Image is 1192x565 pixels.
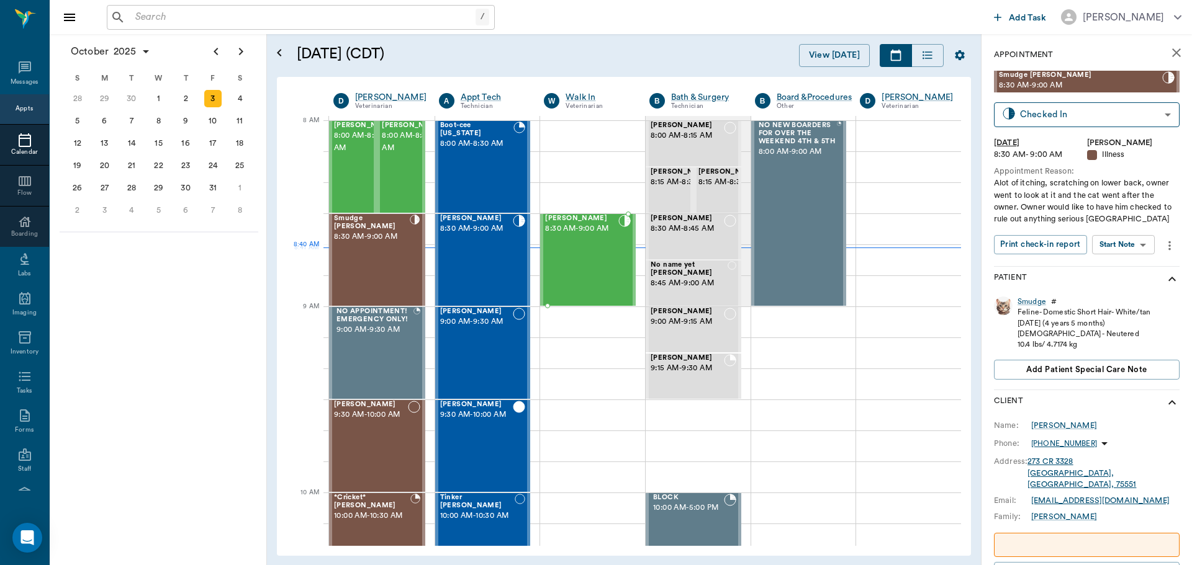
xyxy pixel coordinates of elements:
[651,362,724,375] span: 9:15 AM - 9:30 AM
[651,223,724,235] span: 8:30 AM - 8:45 AM
[18,465,31,474] div: Staff
[228,39,253,64] button: Next page
[177,112,194,130] div: Thursday, October 9, 2025
[646,213,741,260] div: NOT_CONFIRMED, 8:30 AM - 8:45 AM
[461,91,526,104] a: Appt Tech
[440,308,513,316] span: [PERSON_NAME]
[334,494,410,510] span: *Cricket* [PERSON_NAME]
[329,120,377,213] div: READY_TO_CHECKOUT, 8:00 AM - 8:30 AM
[994,495,1031,506] div: Email:
[1031,438,1097,449] p: [PHONE_NUMBER]
[15,425,34,435] div: Forms
[334,130,396,154] span: 8:00 AM - 8:30 AM
[96,179,113,197] div: Monday, October 27, 2025
[177,135,194,152] div: Thursday, October 16, 2025
[882,101,953,112] div: Veterinarian
[651,354,724,362] span: [PERSON_NAME]
[204,90,222,107] div: Today, Friday, October 3, 2025
[334,122,396,130] span: [PERSON_NAME]
[693,167,741,213] div: BOOKED, 8:15 AM - 8:30 AM
[177,90,194,107] div: Thursday, October 2, 2025
[16,104,33,113] div: Appts
[334,409,408,421] span: 9:30 AM - 10:00 AM
[646,353,741,399] div: BOOKED, 9:15 AM - 9:30 AM
[994,272,1027,287] p: Patient
[651,176,713,189] span: 8:15 AM - 8:30 AM
[123,90,140,107] div: Tuesday, September 30, 2025
[336,324,413,336] span: 9:00 AM - 9:30 AM
[653,502,724,514] span: 10:00 AM - 5:00 PM
[69,90,86,107] div: Sunday, September 28, 2025
[440,510,515,522] span: 10:00 AM - 10:30 AM
[1018,318,1150,329] div: [DATE] (4 years 5 months)
[882,91,953,104] div: [PERSON_NAME]
[1018,296,1046,307] a: Smudge
[440,494,515,510] span: Tinker [PERSON_NAME]
[1031,420,1097,431] a: [PERSON_NAME]
[231,157,248,174] div: Saturday, October 25, 2025
[199,69,227,87] div: F
[177,157,194,174] div: Thursday, October 23, 2025
[540,213,636,306] div: CHECKED_IN, 8:30 AM - 9:00 AM
[96,112,113,130] div: Monday, October 6, 2025
[461,101,526,112] div: Technician
[1031,497,1170,504] a: [EMAIL_ADDRESS][DOMAIN_NAME]
[231,90,248,107] div: Saturday, October 4, 2025
[172,69,199,87] div: T
[64,69,91,87] div: S
[123,135,140,152] div: Tuesday, October 14, 2025
[1164,40,1189,65] button: close
[994,235,1087,254] button: Print check-in report
[68,43,111,60] span: October
[150,112,168,130] div: Wednesday, October 8, 2025
[57,5,82,30] button: Close drawer
[440,138,513,150] span: 8:00 AM - 8:30 AM
[1087,149,1180,161] div: Illness
[799,44,870,67] button: View [DATE]
[65,39,157,64] button: October2025
[994,360,1180,380] button: Add patient Special Care Note
[123,202,140,219] div: Tuesday, November 4, 2025
[440,215,513,223] span: [PERSON_NAME]
[1160,235,1180,256] button: more
[994,296,1013,315] img: Profile Image
[646,306,741,353] div: NOT_CONFIRMED, 9:00 AM - 9:15 AM
[11,347,38,357] div: Inventory
[1027,458,1136,488] a: 273 CR 3328[GEOGRAPHIC_DATA], [GEOGRAPHIC_DATA], 75551
[994,137,1087,149] div: [DATE]
[651,168,713,176] span: [PERSON_NAME]
[651,261,728,277] span: No name yet [PERSON_NAME]
[698,168,761,176] span: [PERSON_NAME]
[12,308,37,318] div: Imaging
[651,130,724,142] span: 8:00 AM - 8:15 AM
[336,308,413,324] span: NO APPOINTMENT! EMERGENCY ONLY!
[1083,10,1164,25] div: [PERSON_NAME]
[1165,272,1180,287] svg: show more
[231,135,248,152] div: Saturday, October 18, 2025
[777,91,852,104] a: Board &Procedures
[994,149,1087,161] div: 8:30 AM - 9:00 AM
[651,277,728,290] span: 8:45 AM - 9:00 AM
[440,122,513,138] span: Boot-cee [US_STATE]
[1018,339,1150,350] div: 10.4 lbs / 4.7174 kg
[334,401,408,409] span: [PERSON_NAME]
[12,523,42,553] div: Open Intercom Messenger
[653,494,724,502] span: BLOCK
[334,510,410,522] span: 10:00 AM - 10:30 AM
[150,90,168,107] div: Wednesday, October 1, 2025
[333,93,349,109] div: D
[439,93,454,109] div: A
[355,101,427,112] div: Veterinarian
[329,213,425,306] div: CHECKED_IN, 8:30 AM - 9:00 AM
[96,202,113,219] div: Monday, November 3, 2025
[435,213,531,306] div: CHECKED_IN, 8:30 AM - 9:00 AM
[69,202,86,219] div: Sunday, November 2, 2025
[476,9,489,25] div: /
[751,120,847,306] div: BOOKED, 8:00 AM - 9:00 AM
[287,486,319,517] div: 10 AM
[334,215,410,231] span: Smudge [PERSON_NAME]
[177,179,194,197] div: Thursday, October 30, 2025
[204,135,222,152] div: Friday, October 17, 2025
